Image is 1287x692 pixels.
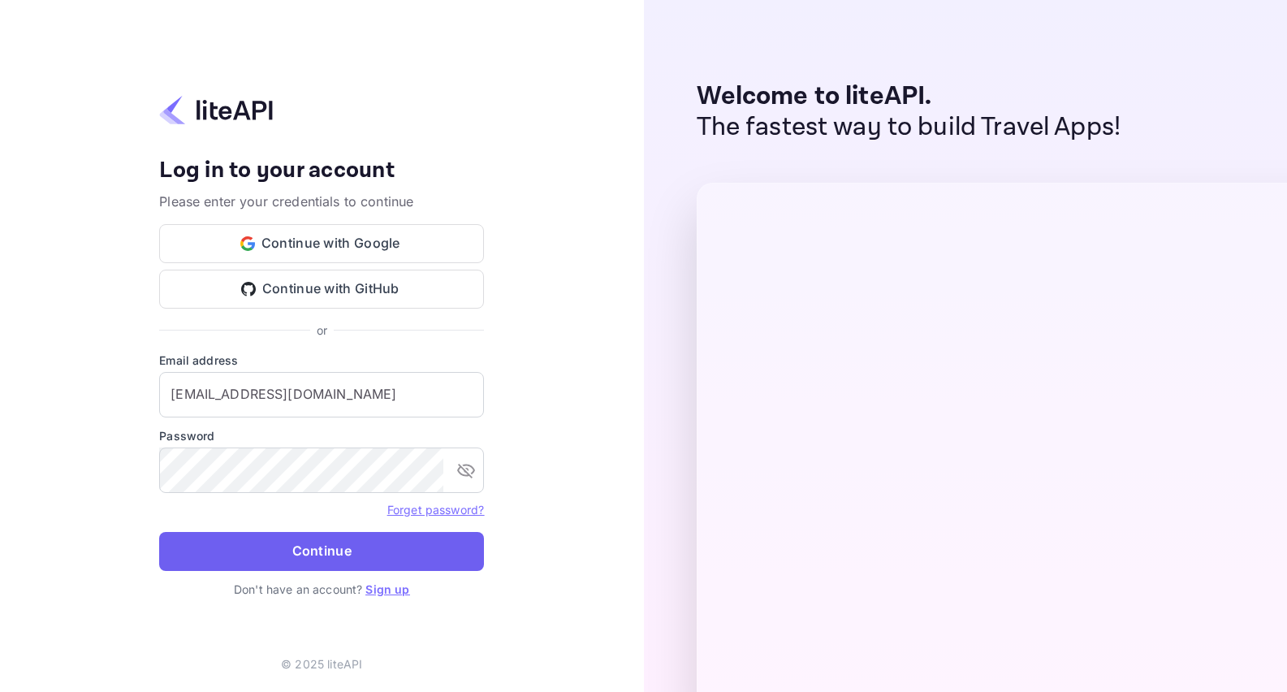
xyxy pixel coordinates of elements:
[159,352,484,369] label: Email address
[159,427,484,444] label: Password
[159,532,484,571] button: Continue
[159,157,484,185] h4: Log in to your account
[387,501,484,517] a: Forget password?
[387,503,484,517] a: Forget password?
[159,224,484,263] button: Continue with Google
[159,581,484,598] p: Don't have an account?
[159,192,484,211] p: Please enter your credentials to continue
[159,372,484,417] input: Enter your email address
[697,81,1121,112] p: Welcome to liteAPI.
[365,582,409,596] a: Sign up
[159,94,273,126] img: liteapi
[317,322,327,339] p: or
[697,112,1121,143] p: The fastest way to build Travel Apps!
[281,655,362,673] p: © 2025 liteAPI
[159,270,484,309] button: Continue with GitHub
[450,454,482,487] button: toggle password visibility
